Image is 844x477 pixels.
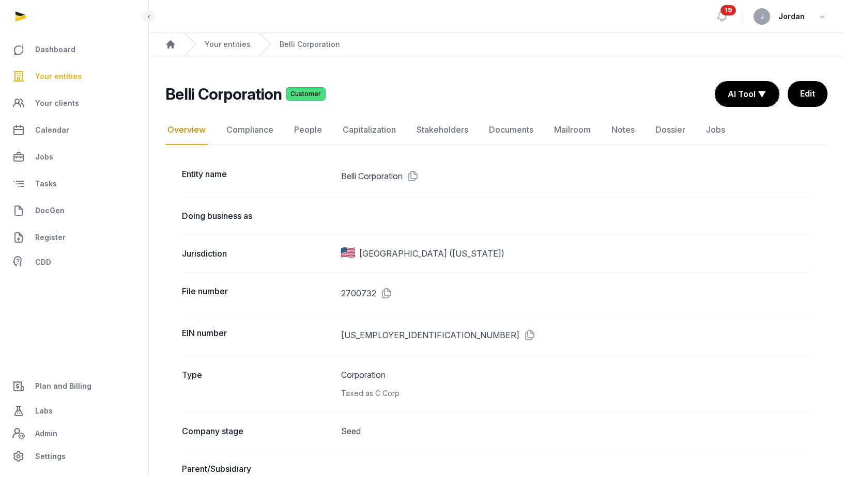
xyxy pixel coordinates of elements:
[8,118,140,142] a: Calendar
[35,124,69,136] span: Calendar
[415,115,470,145] a: Stakeholders
[35,151,53,163] span: Jobs
[552,115,593,145] a: Mailroom
[760,13,764,20] span: J
[182,168,333,184] dt: Entity name
[8,37,140,62] a: Dashboard
[8,423,140,444] a: Admin
[35,70,82,83] span: Your entities
[224,115,275,145] a: Compliance
[778,10,805,23] span: Jordan
[35,450,66,463] span: Settings
[8,91,140,116] a: Your clients
[182,210,333,222] dt: Doing business as
[182,425,333,437] dt: Company stage
[35,256,51,268] span: CDD
[341,369,811,400] dd: Corporation
[609,115,637,145] a: Notes
[754,8,770,25] button: J
[35,427,57,440] span: Admin
[205,39,251,50] a: Your entities
[35,405,53,417] span: Labs
[182,369,333,400] dt: Type
[35,204,65,217] span: DocGen
[8,171,140,196] a: Tasks
[715,82,779,106] button: AI Tool ▼
[720,5,736,15] span: 19
[280,39,340,50] a: Belli Corporation
[341,168,811,184] dd: Belli Corporation
[359,247,504,260] span: [GEOGRAPHIC_DATA] ([US_STATE])
[35,231,66,244] span: Register
[788,81,827,107] a: Edit
[35,43,75,56] span: Dashboard
[182,463,333,475] dt: Parent/Subsidiary
[8,198,140,223] a: DocGen
[341,387,811,400] div: Taxed as C Corp
[341,285,811,301] dd: 2700732
[341,425,811,437] dd: Seed
[341,115,398,145] a: Capitalization
[8,252,140,273] a: CDD
[35,178,57,190] span: Tasks
[35,380,91,392] span: Plan and Billing
[286,87,326,101] span: Customer
[165,115,827,145] nav: Tabs
[182,285,333,301] dt: File number
[165,115,208,145] a: Overview
[8,399,140,423] a: Labs
[653,115,687,145] a: Dossier
[8,225,140,250] a: Register
[292,115,324,145] a: People
[8,444,140,469] a: Settings
[704,115,727,145] a: Jobs
[341,327,811,343] dd: [US_EMPLOYER_IDENTIFICATION_NUMBER]
[35,97,79,109] span: Your clients
[487,115,535,145] a: Documents
[8,64,140,89] a: Your entities
[182,247,333,260] dt: Jurisdiction
[182,327,333,343] dt: EIN number
[149,33,844,56] nav: Breadcrumb
[8,145,140,169] a: Jobs
[165,85,282,103] h2: Belli Corporation
[8,374,140,399] a: Plan and Billing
